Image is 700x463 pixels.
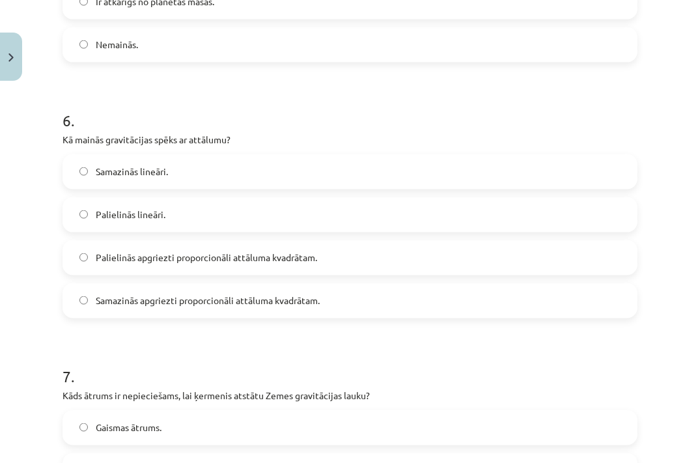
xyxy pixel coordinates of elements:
p: Kāds ātrums ir nepieciešams, lai ķermenis atstātu Zemes gravitācijas lauku? [63,389,637,402]
img: icon-close-lesson-0947bae3869378f0d4975bcd49f059093ad1ed9edebbc8119c70593378902aed.svg [8,53,14,62]
span: Samazinās lineāri. [96,165,168,178]
input: Palielinās lineāri. [79,210,88,219]
span: Palielinās apgriezti proporcionāli attāluma kvadrātam. [96,251,317,264]
input: Palielinās apgriezti proporcionāli attāluma kvadrātam. [79,253,88,262]
h1: 6 . [63,89,637,129]
span: Palielinās lineāri. [96,208,165,221]
input: Samazinās apgriezti proporcionāli attāluma kvadrātam. [79,296,88,305]
input: Samazinās lineāri. [79,167,88,176]
span: Gaismas ātrums. [96,421,161,434]
input: Nemainās. [79,40,88,49]
input: Gaismas ātrums. [79,423,88,432]
span: Nemainās. [96,38,138,51]
p: Kā mainās gravitācijas spēks ar attālumu? [63,133,637,147]
h1: 7 . [63,344,637,385]
span: Samazinās apgriezti proporcionāli attāluma kvadrātam. [96,294,320,307]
